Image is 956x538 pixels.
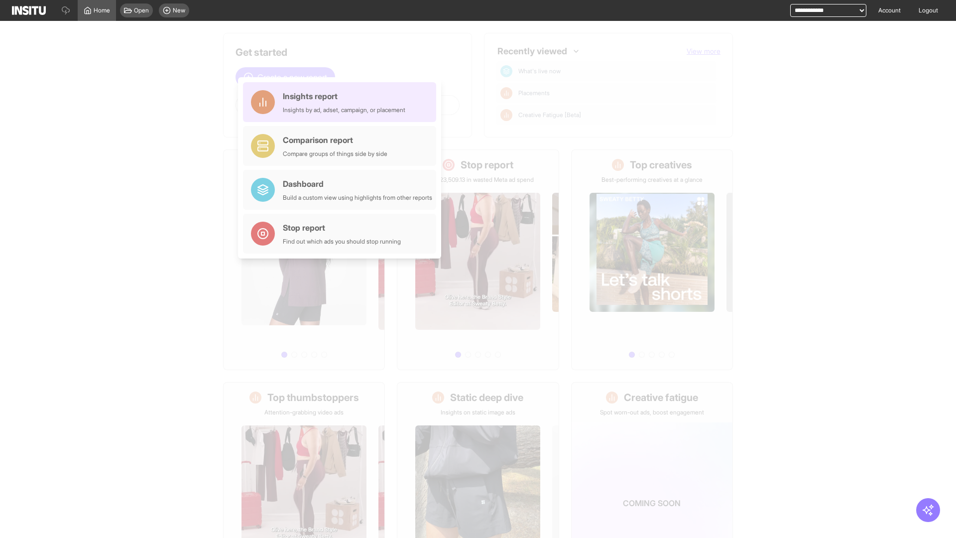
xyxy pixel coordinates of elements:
div: Comparison report [283,134,387,146]
span: Home [94,6,110,14]
img: Logo [12,6,46,15]
div: Insights by ad, adset, campaign, or placement [283,106,405,114]
div: Build a custom view using highlights from other reports [283,194,432,202]
span: Open [134,6,149,14]
div: Compare groups of things side by side [283,150,387,158]
div: Dashboard [283,178,432,190]
div: Insights report [283,90,405,102]
span: New [173,6,185,14]
div: Find out which ads you should stop running [283,238,401,246]
div: Stop report [283,222,401,234]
